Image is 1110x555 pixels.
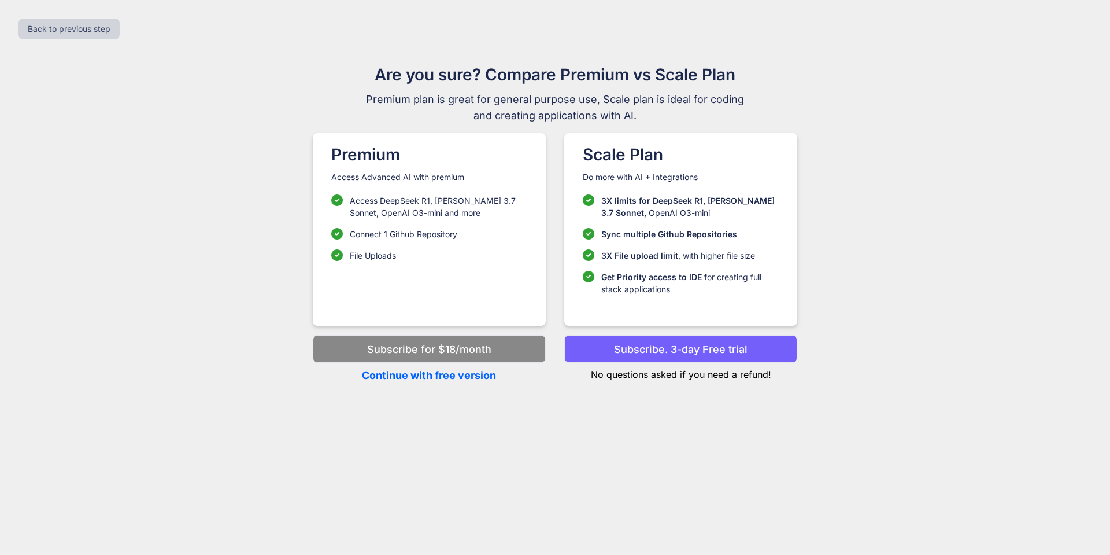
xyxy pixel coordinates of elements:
p: for creating full stack applications [601,271,779,295]
img: checklist [331,249,343,261]
span: Premium plan is great for general purpose use, Scale plan is ideal for coding and creating applic... [361,91,749,124]
p: No questions asked if you need a refund! [564,363,797,381]
p: Connect 1 Github Repository [350,228,457,240]
p: File Uploads [350,249,396,262]
p: Access Advanced AI with premium [331,171,527,183]
p: Do more with AI + Integrations [583,171,779,183]
img: checklist [583,271,594,282]
img: checklist [583,249,594,261]
span: 3X File upload limit [601,251,678,260]
p: Continue with free version [313,367,546,383]
p: OpenAI O3-mini [601,194,779,219]
button: Subscribe for $18/month [313,335,546,363]
img: checklist [331,228,343,240]
img: checklist [583,228,594,240]
h1: Premium [331,142,527,167]
button: Subscribe. 3-day Free trial [564,335,797,363]
p: Sync multiple Github Repositories [601,228,737,240]
p: Subscribe. 3-day Free trial [614,341,748,357]
p: Subscribe for $18/month [367,341,491,357]
span: Get Priority access to IDE [601,272,702,282]
button: Back to previous step [18,19,120,39]
h1: Are you sure? Compare Premium vs Scale Plan [361,63,749,87]
p: , with higher file size [601,249,755,262]
p: Access DeepSeek R1, [PERSON_NAME] 3.7 Sonnet, OpenAI O3-mini and more [350,194,527,219]
span: 3X limits for DeepSeek R1, [PERSON_NAME] 3.7 Sonnet, [601,196,775,218]
img: checklist [331,194,343,206]
h1: Scale Plan [583,142,779,167]
img: checklist [583,194,594,206]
